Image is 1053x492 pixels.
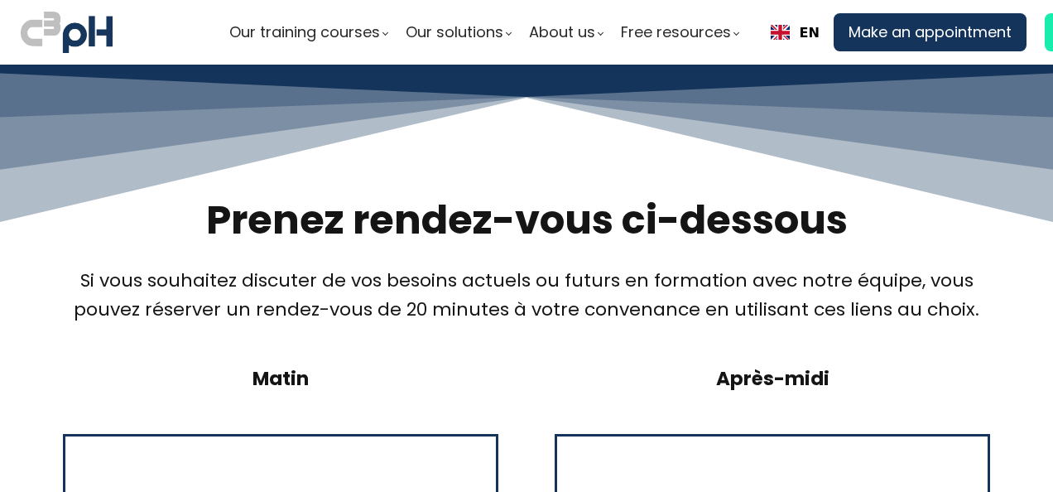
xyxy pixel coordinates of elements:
div: Language selected: English [757,13,834,51]
span: Free resources [621,20,731,45]
div: Language Switcher [757,13,834,51]
p: Si vous souhaitez discuter de vos besoins actuels ou futurs en formation avec notre équipe, vous ... [63,266,990,324]
img: C3PH logo [21,8,113,56]
p: Prenez rendez-vous ci-dessous [63,195,990,245]
span: Our training courses [229,20,380,45]
p: Après-midi [555,365,990,392]
span: Make an appointment [849,20,1012,45]
span: Our solutions [406,20,503,45]
img: English flag [771,25,790,40]
a: Make an appointment [834,13,1027,51]
p: Matin [63,365,498,392]
a: EN [771,25,820,41]
span: About us [529,20,595,45]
